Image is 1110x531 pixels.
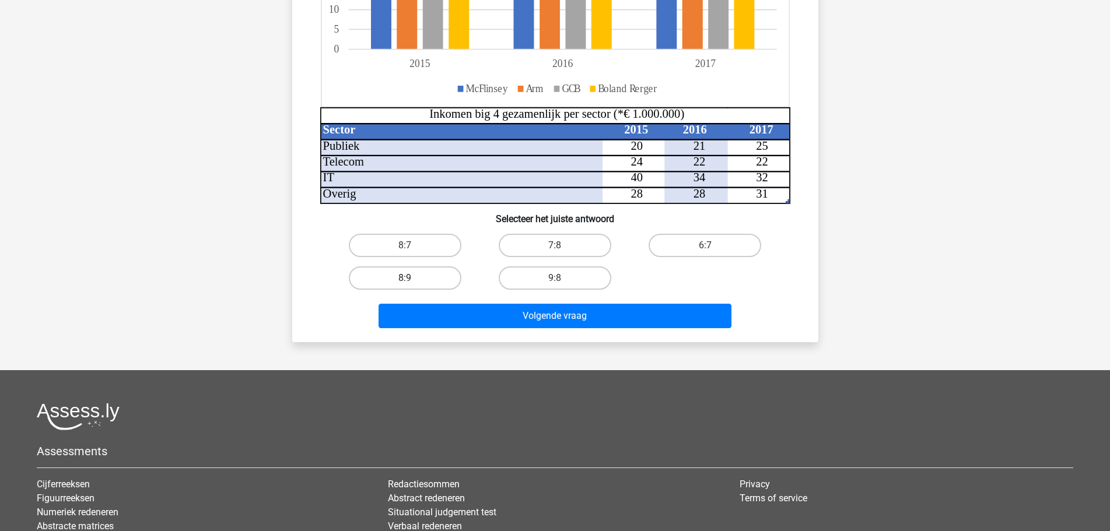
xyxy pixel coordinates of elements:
[649,234,761,257] label: 6:7
[631,139,643,152] tspan: 20
[311,204,800,224] h6: Selecteer het juiste antwoord
[631,155,643,168] tspan: 24
[624,123,648,136] tspan: 2015
[409,58,716,70] tspan: 201520162017
[598,82,657,94] tspan: Boland Rerger
[388,479,460,490] a: Redactiesommen
[740,493,807,504] a: Terms of service
[693,187,705,200] tspan: 28
[631,187,643,200] tspan: 28
[349,234,461,257] label: 8:7
[756,171,768,184] tspan: 32
[499,234,611,257] label: 7:8
[693,139,705,152] tspan: 21
[756,155,768,168] tspan: 22
[37,493,94,504] a: Figuurreeksen
[631,171,643,184] tspan: 40
[682,123,706,136] tspan: 2016
[756,139,768,152] tspan: 25
[379,304,731,328] button: Volgende vraag
[388,507,496,518] a: Situational judgement test
[323,155,363,168] tspan: Telecom
[526,82,543,94] tspan: Arm
[323,171,334,184] tspan: IT
[37,403,120,430] img: Assessly logo
[323,123,355,136] tspan: Sector
[756,187,768,200] tspan: 31
[334,43,339,55] tspan: 0
[328,3,339,16] tspan: 10
[37,507,118,518] a: Numeriek redeneren
[349,266,461,290] label: 8:9
[693,171,705,184] tspan: 34
[334,23,339,36] tspan: 5
[323,187,356,201] tspan: Overig
[37,444,1073,458] h5: Assessments
[749,123,773,136] tspan: 2017
[740,479,770,490] a: Privacy
[37,479,90,490] a: Cijferreeksen
[429,107,684,121] tspan: Inkomen big 4 gezamenlijk per sector (*€ 1.000.000)
[562,82,580,94] tspan: GCB
[693,155,705,168] tspan: 22
[465,82,508,94] tspan: McFlinsey
[499,266,611,290] label: 9:8
[323,139,359,152] tspan: Publiek
[388,493,465,504] a: Abstract redeneren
